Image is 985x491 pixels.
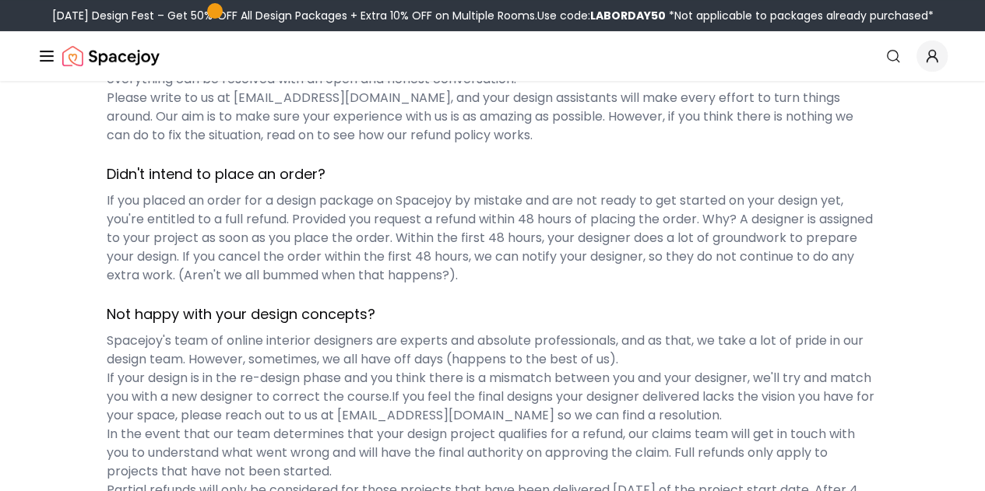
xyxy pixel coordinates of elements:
[107,163,879,185] h3: Didn't intend to place an order?
[234,89,451,107] a: [EMAIL_ADDRESS][DOMAIN_NAME]
[37,31,948,81] nav: Global
[62,40,160,72] img: Spacejoy Logo
[666,8,934,23] span: *Not applicable to packages already purchased*
[52,8,934,23] div: [DATE] Design Fest – Get 50% OFF All Design Packages + Extra 10% OFF on Multiple Rooms.
[537,8,666,23] span: Use code:
[62,40,160,72] a: Spacejoy
[107,191,879,285] p: If you placed an order for a design package on Spacejoy by mistake and are not ready to get start...
[107,303,879,325] h3: Not happy with your design concepts?
[590,8,666,23] b: LABORDAY50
